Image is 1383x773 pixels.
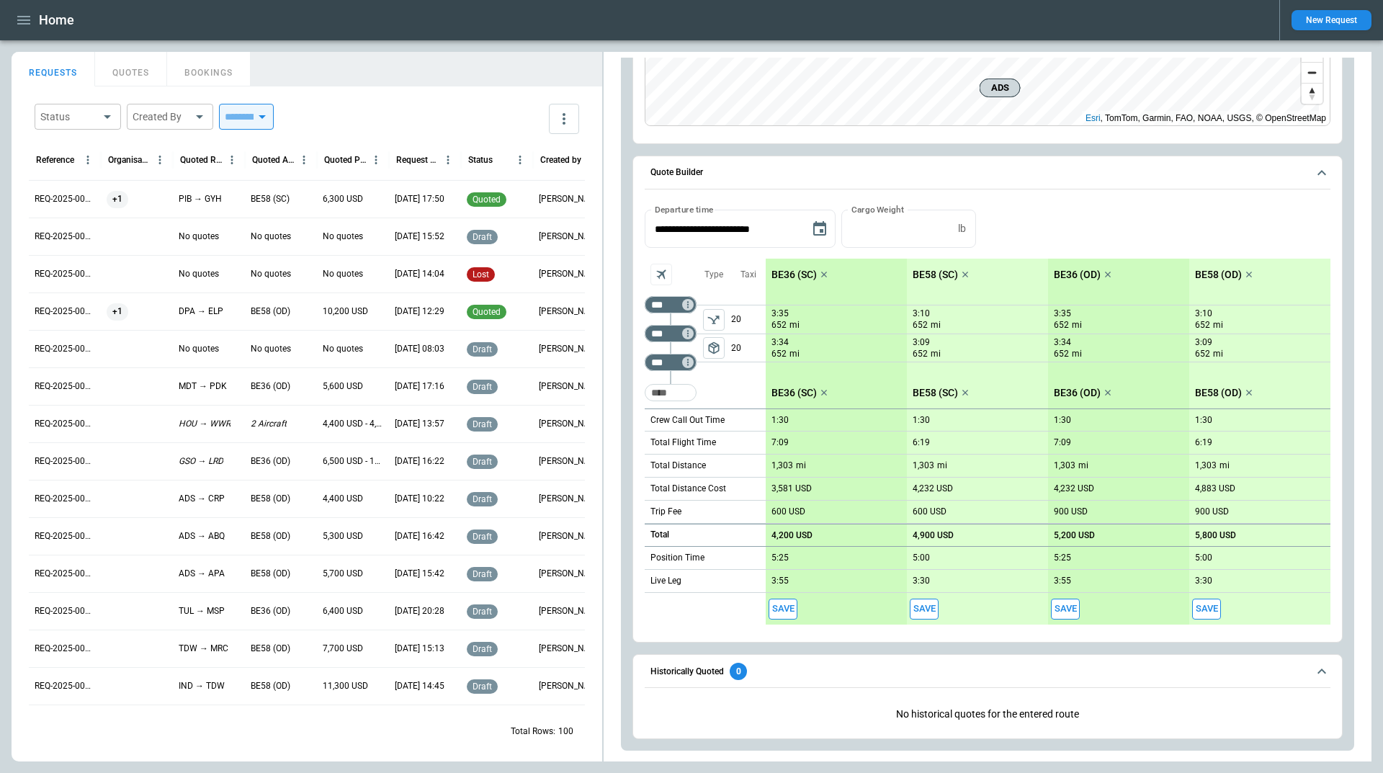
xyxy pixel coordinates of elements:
[179,268,219,280] p: No quotes
[650,264,672,285] span: Aircraft selection
[180,155,223,165] div: Quoted Route
[470,494,495,504] span: draft
[179,568,225,580] p: ADS → APA
[439,151,457,169] button: Request Created At (UTC-05:00) column menu
[703,309,725,331] span: Type of sector
[470,644,495,654] span: draft
[108,155,151,165] div: Organisation
[771,387,817,399] p: BE36 (SC)
[395,231,444,243] p: 08/22/2025 15:52
[395,605,444,617] p: 07/28/2025 20:28
[539,231,599,243] p: Ben Gundermann
[1192,599,1221,620] button: Save
[931,348,941,360] p: mi
[395,193,444,205] p: 08/22/2025 17:50
[1302,83,1322,104] button: Reset bearing to north
[539,605,599,617] p: George O'Bryan
[645,325,697,342] div: Too short
[771,269,817,281] p: BE36 (SC)
[913,553,930,563] p: 5:00
[771,530,813,541] p: 4,200 USD
[1213,348,1223,360] p: mi
[1195,319,1210,331] p: 652
[645,296,697,313] div: Too short
[1054,437,1071,448] p: 7:09
[650,168,703,177] h6: Quote Builder
[645,354,697,371] div: Too short
[650,437,716,449] p: Total Flight Time
[740,269,756,281] p: Taxi
[251,455,290,468] p: BE36 (OD)
[35,380,95,393] p: REQ-2025-000253
[323,305,368,318] p: 10,200 USD
[1195,530,1236,541] p: 5,800 USD
[1195,460,1217,471] p: 1,303
[771,319,787,331] p: 652
[323,680,368,692] p: 11,300 USD
[395,268,444,280] p: 08/22/2025 14:04
[35,231,95,243] p: REQ-2025-000257
[910,599,939,620] span: Save this aircraft quote and copy details to clipboard
[179,231,219,243] p: No quotes
[1219,460,1230,472] p: mi
[913,415,930,426] p: 1:30
[251,305,290,318] p: BE58 (OD)
[913,437,930,448] p: 6:19
[1195,348,1210,360] p: 652
[771,553,789,563] p: 5:25
[251,268,291,280] p: No quotes
[367,151,385,169] button: Quoted Price column menu
[539,680,599,692] p: Ben Gundermann
[251,568,290,580] p: BE58 (OD)
[323,193,363,205] p: 6,300 USD
[583,151,601,169] button: Created by column menu
[470,532,495,542] span: draft
[35,305,95,318] p: REQ-2025-000255
[179,305,223,318] p: DPA → ELP
[1195,387,1242,399] p: BE58 (OD)
[35,343,95,355] p: REQ-2025-000254
[913,483,953,494] p: 4,232 USD
[539,343,599,355] p: Ben Gundermann
[1054,308,1071,319] p: 3:35
[771,576,789,586] p: 3:55
[167,52,251,86] button: BOOKINGS
[470,307,503,317] span: quoted
[511,151,529,169] button: Status column menu
[39,12,74,29] h1: Home
[251,643,290,655] p: BE58 (OD)
[1054,348,1069,360] p: 652
[703,337,725,359] span: Type of sector
[179,643,228,655] p: TDW → MRC
[650,530,669,540] h6: Total
[1195,553,1212,563] p: 5:00
[1054,506,1088,517] p: 900 USD
[650,483,726,495] p: Total Distance Cost
[645,210,1330,625] div: Quote Builder
[179,530,225,542] p: ADS → ABQ
[558,725,573,738] p: 100
[470,269,492,280] span: lost
[323,643,363,655] p: 7,700 USD
[769,599,797,620] span: Save this aircraft quote and copy details to clipboard
[789,319,800,331] p: mi
[35,193,95,205] p: REQ-2025-000258
[395,530,444,542] p: 07/31/2025 16:42
[252,155,295,165] div: Quoted Aircraft
[223,151,241,169] button: Quoted Route column menu
[1054,576,1071,586] p: 3:55
[396,155,439,165] div: Request Created At (UTC-05:00)
[395,568,444,580] p: 07/31/2025 15:42
[95,52,167,86] button: QUOTES
[35,493,95,505] p: REQ-2025-000250
[1195,437,1212,448] p: 6:19
[1072,319,1082,331] p: mi
[958,223,966,235] p: lb
[251,530,290,542] p: BE58 (OD)
[179,418,230,430] p: HOU → WWR
[910,599,939,620] button: Save
[1195,415,1212,426] p: 1:30
[151,151,169,169] button: Organisation column menu
[251,418,287,430] p: 2 Aircraft
[179,380,227,393] p: MDT → PDK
